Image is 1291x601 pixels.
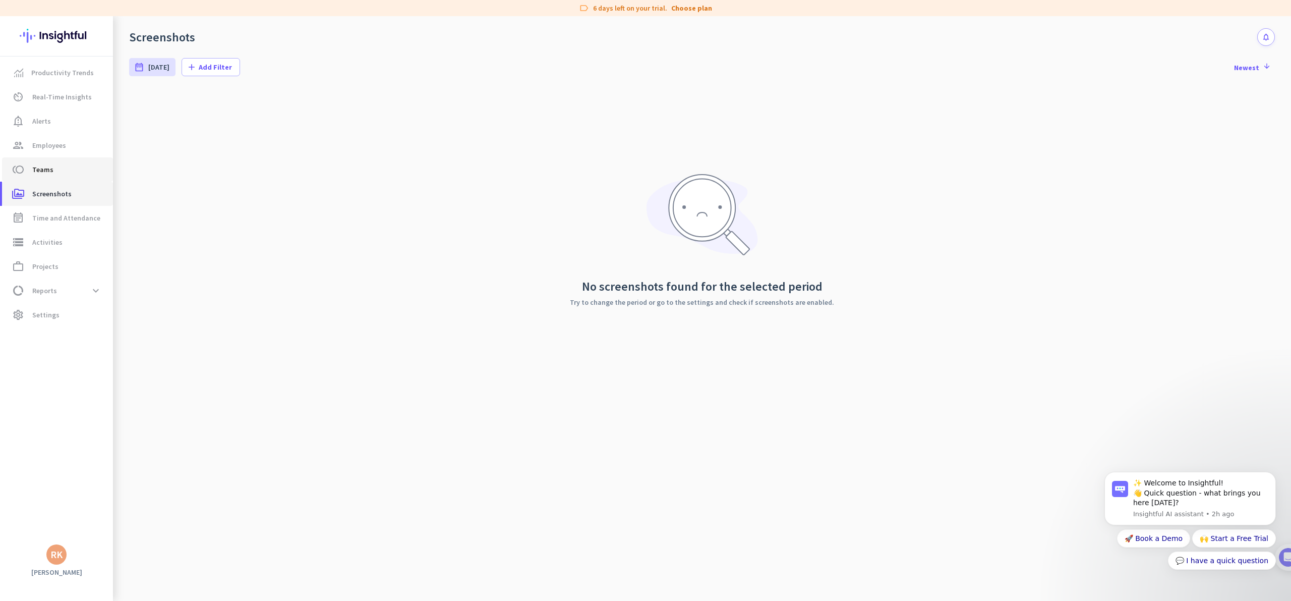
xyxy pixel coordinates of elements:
[12,236,24,248] i: storage
[31,67,94,79] span: Productivity Trends
[12,139,24,151] i: group
[1230,58,1275,76] button: Newest arrow_downward
[199,62,232,72] span: Add Filter
[134,62,144,72] i: date_range
[2,279,113,303] a: data_usageReportsexpand_more
[32,91,92,103] span: Real-Time Insights
[2,230,113,254] a: storageActivities
[2,109,113,133] a: notification_importantAlerts
[12,91,24,103] i: av_timer
[32,236,63,248] span: Activities
[182,58,240,76] button: addAdd Filter
[12,309,24,321] i: settings
[50,550,63,560] div: RK
[20,16,93,56] img: Insightful logo
[87,282,105,300] button: expand_more
[12,163,24,176] i: toll
[12,115,24,127] i: notification_important
[671,3,712,13] a: Choose plan
[1261,62,1271,70] i: arrow_downward
[1257,28,1275,46] button: notifications
[2,206,113,230] a: event_noteTime and Attendance
[2,254,113,279] a: work_outlineProjects
[32,212,100,224] span: Time and Attendance
[32,188,72,200] span: Screenshots
[1262,33,1270,41] i: notifications
[32,309,60,321] span: Settings
[32,260,58,272] span: Projects
[2,133,113,157] a: groupEmployees
[2,61,113,85] a: menu-itemProductivity Trends
[32,115,51,127] span: Alerts
[2,303,113,327] a: settingsSettings
[187,62,197,72] i: add
[570,299,834,306] p: Try to change the period or go to the settings and check if screenshots are enabled.
[570,281,834,293] h2: No screenshots found for the selected period
[2,182,113,206] a: perm_mediaScreenshots
[12,285,24,297] i: data_usage
[32,139,66,151] span: Employees
[2,85,113,109] a: av_timerReal-Time Insights
[579,3,589,13] i: label
[12,212,24,224] i: event_note
[2,157,113,182] a: tollTeams
[647,174,758,255] img: no-search-results.svg
[32,163,53,176] span: Teams
[14,68,23,77] img: menu-item
[12,260,24,272] i: work_outline
[1234,62,1271,72] span: Newest
[148,62,169,72] span: [DATE]
[129,30,195,45] div: Screenshots
[12,188,24,200] i: perm_media
[32,285,57,297] span: Reports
